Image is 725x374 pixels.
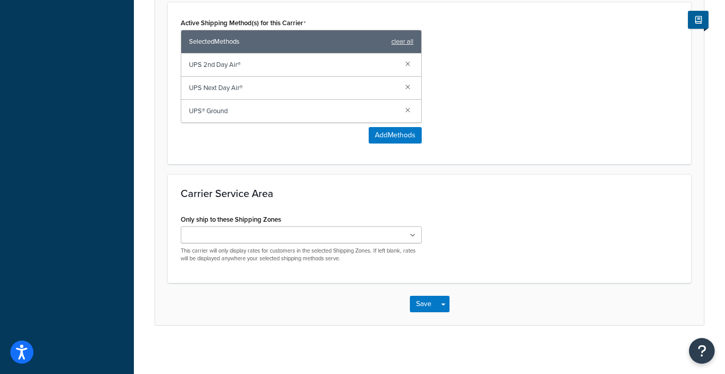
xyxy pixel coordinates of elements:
label: Active Shipping Method(s) for this Carrier [181,19,306,27]
span: UPS® Ground [189,104,397,118]
a: clear all [391,34,413,49]
p: This carrier will only display rates for customers in the selected Shipping Zones. If left blank,... [181,247,422,263]
button: Show Help Docs [688,11,709,29]
h3: Carrier Service Area [181,188,678,199]
button: AddMethods [369,127,422,144]
button: Open Resource Center [689,338,715,364]
span: UPS Next Day Air® [189,81,397,95]
span: Selected Methods [189,34,386,49]
button: Save [410,296,438,312]
span: UPS 2nd Day Air® [189,58,397,72]
label: Only ship to these Shipping Zones [181,216,281,223]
